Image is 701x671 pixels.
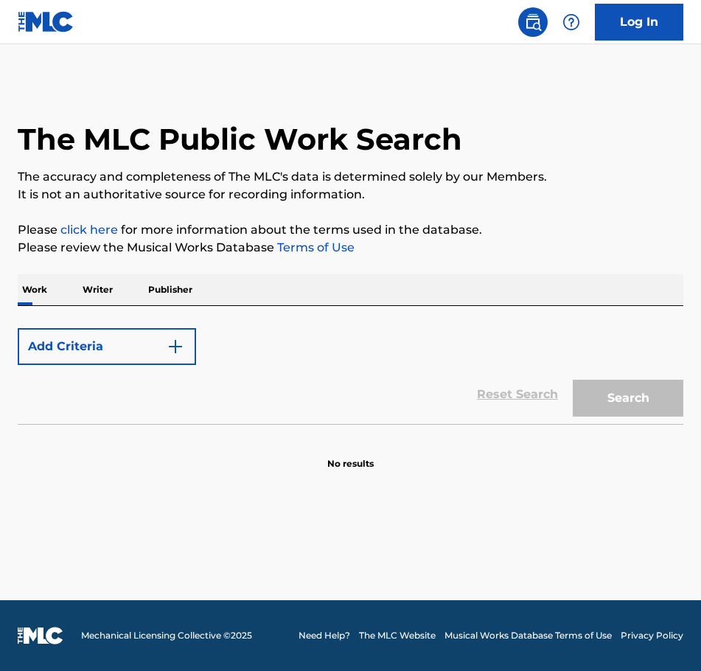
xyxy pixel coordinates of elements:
[81,629,252,642] span: Mechanical Licensing Collective © 2025
[18,627,63,644] img: logo
[444,629,612,642] a: Musical Works Database Terms of Use
[18,328,196,365] button: Add Criteria
[18,274,52,305] p: Work
[359,629,436,642] a: The MLC Website
[18,11,74,32] img: MLC Logo
[557,7,586,37] div: Help
[60,223,118,237] a: click here
[627,600,701,671] iframe: Chat Widget
[274,240,355,254] a: Terms of Use
[299,629,350,642] a: Need Help?
[18,168,683,186] p: The accuracy and completeness of The MLC's data is determined solely by our Members.
[78,274,117,305] p: Writer
[595,4,683,41] a: Log In
[18,321,683,424] form: Search Form
[518,7,548,37] a: Public Search
[18,121,462,158] h1: The MLC Public Work Search
[562,13,580,31] img: help
[524,13,542,31] img: search
[18,186,683,204] p: It is not an authoritative source for recording information.
[327,439,374,470] p: No results
[144,274,197,305] p: Publisher
[18,221,683,239] p: Please for more information about the terms used in the database.
[167,338,184,355] img: 9d2ae6d4665cec9f34b9.svg
[621,629,683,642] a: Privacy Policy
[18,239,683,257] p: Please review the Musical Works Database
